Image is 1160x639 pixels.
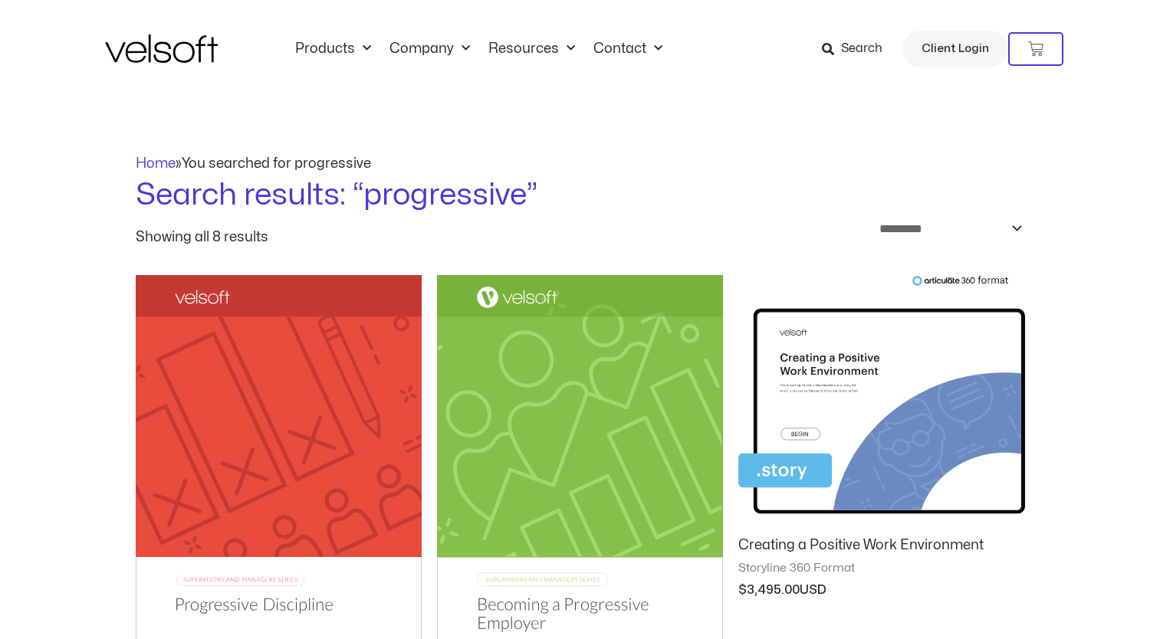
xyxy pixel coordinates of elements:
[738,536,1024,561] a: Creating a Positive Work Environment
[105,34,218,63] img: Velsoft Training Materials
[584,41,672,57] a: ContactMenu Toggle
[902,31,1008,67] a: Client Login
[380,41,479,57] a: CompanyMenu Toggle
[286,41,380,57] a: ProductsMenu Toggle
[182,157,371,170] span: You searched for progressive
[738,584,800,596] bdi: 3,495.00
[738,561,1024,576] span: Storyline 360 Format
[286,41,672,57] nav: Menu
[136,231,268,244] p: Showing all 8 results
[136,157,371,170] span: »
[869,217,1025,241] select: Shop order
[479,41,584,57] a: ResourcesMenu Toggle
[738,584,747,596] span: $
[841,39,882,59] span: Search
[738,536,1024,554] h2: Creating a Positive Work Environment
[822,36,893,62] a: Search
[136,174,1025,217] h1: Search results: “progressive”
[922,39,989,59] span: Client Login
[136,157,176,170] a: Home
[738,275,1024,524] img: Creating a Positive Work Environment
